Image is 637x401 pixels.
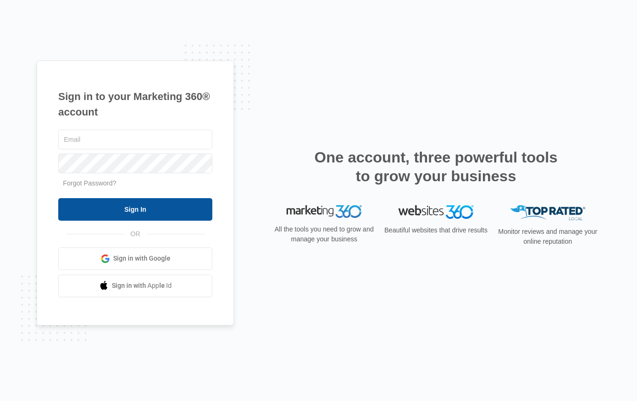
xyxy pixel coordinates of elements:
img: Websites 360 [398,205,474,219]
img: Top Rated Local [510,205,585,221]
span: OR [124,229,147,239]
span: Sign in with Apple Id [112,281,172,291]
span: Sign in with Google [113,254,171,263]
img: Marketing 360 [287,205,362,218]
input: Email [58,130,212,149]
input: Sign In [58,198,212,221]
p: Beautiful websites that drive results [383,225,489,235]
h2: One account, three powerful tools to grow your business [311,148,560,185]
p: Monitor reviews and manage your online reputation [495,227,600,247]
p: All the tools you need to grow and manage your business [272,224,377,244]
a: Sign in with Google [58,247,212,270]
a: Forgot Password? [63,179,117,187]
h1: Sign in to your Marketing 360® account [58,89,212,120]
a: Sign in with Apple Id [58,275,212,297]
